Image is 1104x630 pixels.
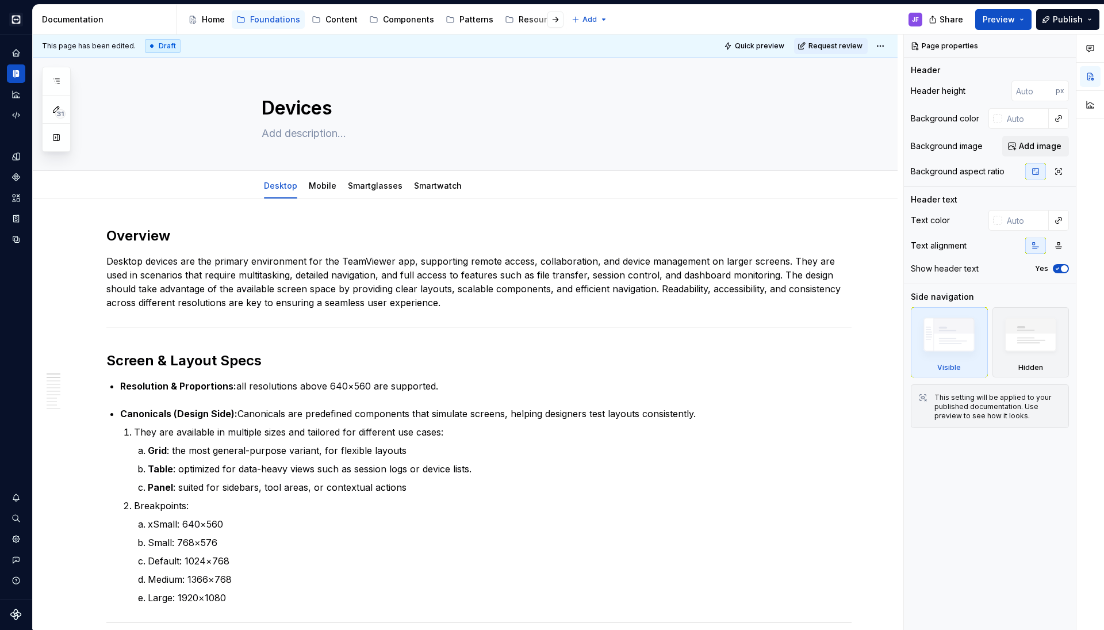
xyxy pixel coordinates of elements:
div: Draft [145,39,181,53]
div: Resources [519,14,561,25]
a: Smartglasses [348,181,402,190]
button: Share [923,9,971,30]
div: Smartwatch [409,173,466,197]
span: Publish [1053,14,1083,25]
strong: Grid [148,445,167,456]
a: Mobile [309,181,336,190]
p: Small: 768×576 [148,536,852,549]
strong: Resolution & Proportions: [120,380,236,392]
div: Page tree [183,8,566,31]
button: Contact support [7,551,25,569]
span: Add [582,15,597,24]
div: Text alignment [911,240,967,251]
a: Documentation [7,64,25,83]
a: Data sources [7,230,25,249]
p: Default: 1024×768 [148,554,852,568]
div: Background aspect ratio [911,166,1005,177]
p: all resolutions above 640×560 are supported. [120,379,852,393]
div: Documentation [42,14,171,25]
span: Share [940,14,963,25]
div: Background image [911,140,983,152]
input: Auto [1011,81,1056,101]
span: This page has been edited. [42,41,136,51]
svg: Supernova Logo [10,609,22,620]
a: Components [365,10,439,29]
p: Desktop devices are the primary environment for the TeamViewer app, supporting remote access, col... [106,254,852,310]
a: Home [7,44,25,62]
div: Home [202,14,225,25]
input: Auto [1002,108,1049,129]
button: Preview [975,9,1032,30]
div: This setting will be applied to your published documentation. Use preview to see how it looks. [934,393,1061,421]
h2: Screen & Layout Specs [106,352,852,370]
p: : optimized for data-heavy views such as session logs or device lists. [148,462,852,476]
div: Visible [911,307,988,377]
p: Breakpoints: [134,499,852,513]
button: Publish [1036,9,1099,30]
div: Smartglasses [343,173,407,197]
button: Add [568,12,611,28]
div: Assets [7,189,25,207]
span: Request review [808,41,862,51]
strong: Panel [148,482,173,493]
p: : suited for sidebars, tool areas, or contextual actions [148,480,852,494]
div: Text color [911,215,950,226]
a: Content [307,10,362,29]
a: Code automation [7,106,25,124]
a: Desktop [264,181,297,190]
span: Quick preview [735,41,784,51]
p: : the most general-purpose variant, for flexible layouts [148,444,852,457]
p: They are available in multiple sizes and tailored for different use cases: [134,425,852,439]
a: Foundations [232,10,305,29]
strong: Table [148,463,173,475]
a: Home [183,10,229,29]
strong: Canonicals (Design Side): [120,408,237,419]
h2: Overview [106,227,852,245]
textarea: Devices [259,94,694,122]
div: Mobile [304,173,341,197]
span: Preview [983,14,1015,25]
p: px [1056,86,1064,96]
button: Quick preview [720,38,789,54]
a: Storybook stories [7,209,25,228]
div: Foundations [250,14,300,25]
div: Visible [937,363,961,372]
button: Notifications [7,488,25,507]
div: Side navigation [911,291,974,303]
div: Patterns [459,14,493,25]
p: Large: 1920×1080 [148,591,852,605]
img: e3886e02-c8c5-455d-9336-29756fd03ba2.png [9,13,23,26]
div: Content [325,14,358,25]
a: Design tokens [7,147,25,166]
button: Request review [794,38,868,54]
div: Hidden [1018,363,1043,372]
a: Settings [7,530,25,548]
div: Header height [911,85,965,97]
div: Components [383,14,434,25]
div: Header [911,64,940,76]
a: Components [7,168,25,186]
input: Auto [1002,210,1049,231]
div: Background color [911,113,979,124]
div: Show header text [911,263,979,274]
p: xSmall: 640×560 [148,517,852,531]
a: Smartwatch [414,181,462,190]
p: Canonicals are predefined components that simulate screens, helping designers test layouts consis... [120,407,852,421]
div: Desktop [259,173,302,197]
a: Patterns [441,10,498,29]
span: Add image [1019,140,1061,152]
button: Search ⌘K [7,509,25,528]
a: Analytics [7,85,25,104]
a: Resources [500,10,566,29]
